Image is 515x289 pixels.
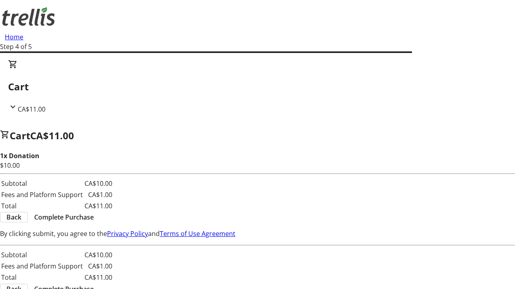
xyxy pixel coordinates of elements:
h2: Cart [8,79,507,94]
span: Cart [10,129,30,142]
div: CartCA$11.00 [8,59,507,114]
td: CA$11.00 [84,272,113,283]
a: Privacy Policy [107,229,148,238]
td: Total [1,272,83,283]
td: CA$10.00 [84,250,113,260]
td: Total [1,201,83,211]
td: Subtotal [1,250,83,260]
td: Fees and Platform Support [1,189,83,200]
span: CA$11.00 [30,129,74,142]
span: CA$11.00 [18,105,45,114]
td: CA$1.00 [84,261,113,271]
span: Back [6,212,21,222]
td: CA$1.00 [84,189,113,200]
a: Terms of Use Agreement [160,229,235,238]
button: Complete Purchase [28,212,100,222]
span: Complete Purchase [34,212,94,222]
td: Fees and Platform Support [1,261,83,271]
td: Subtotal [1,178,83,189]
td: CA$11.00 [84,201,113,211]
td: CA$10.00 [84,178,113,189]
